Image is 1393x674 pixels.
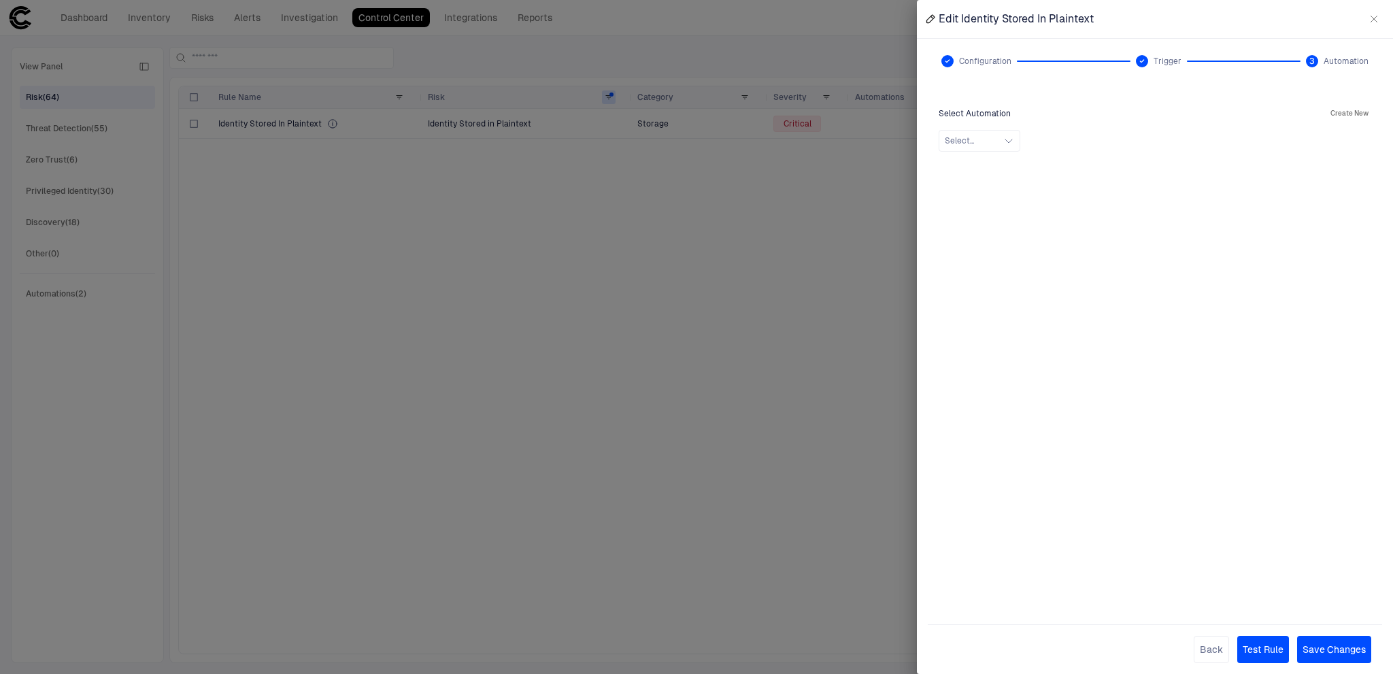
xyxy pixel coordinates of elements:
[1328,105,1371,122] button: Create New
[1237,636,1289,663] button: Test Rule
[959,56,1011,67] span: Configuration
[939,130,1020,152] button: Select...
[939,12,1094,26] span: Edit Identity Stored In Plaintext
[1309,56,1315,67] span: 3
[1194,636,1229,663] button: Back
[1297,636,1371,663] button: Save Changes
[939,108,1011,119] span: Select Automation
[1154,56,1181,67] span: Trigger
[1324,56,1369,67] span: Automation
